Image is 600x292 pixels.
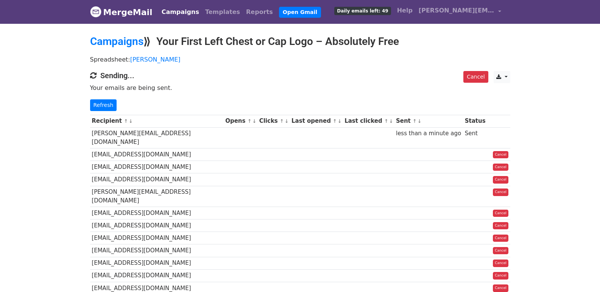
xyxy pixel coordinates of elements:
[343,115,394,127] th: Last clicked
[90,115,224,127] th: Recipient
[331,3,394,18] a: Daily emails left: 49
[159,5,202,20] a: Campaigns
[129,118,133,124] a: ↓
[394,115,463,127] th: Sent
[90,207,224,219] td: [EMAIL_ADDRESS][DOMAIN_NAME]
[419,6,494,15] span: [PERSON_NAME][EMAIL_ADDRESS][DOMAIN_NAME]
[90,173,224,186] td: [EMAIL_ADDRESS][DOMAIN_NAME]
[90,148,224,161] td: [EMAIL_ADDRESS][DOMAIN_NAME]
[130,56,181,63] a: [PERSON_NAME]
[248,118,252,124] a: ↑
[90,232,224,244] td: [EMAIL_ADDRESS][DOMAIN_NAME]
[333,118,337,124] a: ↑
[334,7,391,15] span: Daily emails left: 49
[257,115,290,127] th: Clicks
[90,84,510,92] p: Your emails are being sent.
[90,35,510,48] h2: ⟫ Your First Left Chest or Cap Logo – Absolutely Free
[493,284,508,292] a: Cancel
[90,244,224,257] td: [EMAIL_ADDRESS][DOMAIN_NAME]
[90,186,224,207] td: [PERSON_NAME][EMAIL_ADDRESS][DOMAIN_NAME]
[90,269,224,282] td: [EMAIL_ADDRESS][DOMAIN_NAME]
[124,118,128,124] a: ↑
[90,99,117,111] a: Refresh
[493,151,508,159] a: Cancel
[285,118,289,124] a: ↓
[384,118,388,124] a: ↑
[493,260,508,267] a: Cancel
[243,5,276,20] a: Reports
[338,118,342,124] a: ↓
[493,176,508,184] a: Cancel
[493,210,508,217] a: Cancel
[90,257,224,269] td: [EMAIL_ADDRESS][DOMAIN_NAME]
[493,188,508,196] a: Cancel
[389,118,393,124] a: ↓
[290,115,343,127] th: Last opened
[493,222,508,230] a: Cancel
[463,115,487,127] th: Status
[223,115,257,127] th: Opens
[90,219,224,232] td: [EMAIL_ADDRESS][DOMAIN_NAME]
[280,118,284,124] a: ↑
[90,71,510,80] h4: Sending...
[493,272,508,280] a: Cancel
[202,5,243,20] a: Templates
[90,4,153,20] a: MergeMail
[396,129,461,138] div: less than a minute ago
[463,127,487,148] td: Sent
[394,3,416,18] a: Help
[90,161,224,173] td: [EMAIL_ADDRESS][DOMAIN_NAME]
[493,235,508,242] a: Cancel
[493,247,508,255] a: Cancel
[416,3,504,21] a: [PERSON_NAME][EMAIL_ADDRESS][DOMAIN_NAME]
[90,35,143,48] a: Campaigns
[463,71,488,83] a: Cancel
[413,118,417,124] a: ↑
[90,6,101,17] img: MergeMail logo
[418,118,422,124] a: ↓
[90,127,224,148] td: [PERSON_NAME][EMAIL_ADDRESS][DOMAIN_NAME]
[493,164,508,171] a: Cancel
[252,118,256,124] a: ↓
[279,7,321,18] a: Open Gmail
[90,56,510,63] p: Spreadsheet:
